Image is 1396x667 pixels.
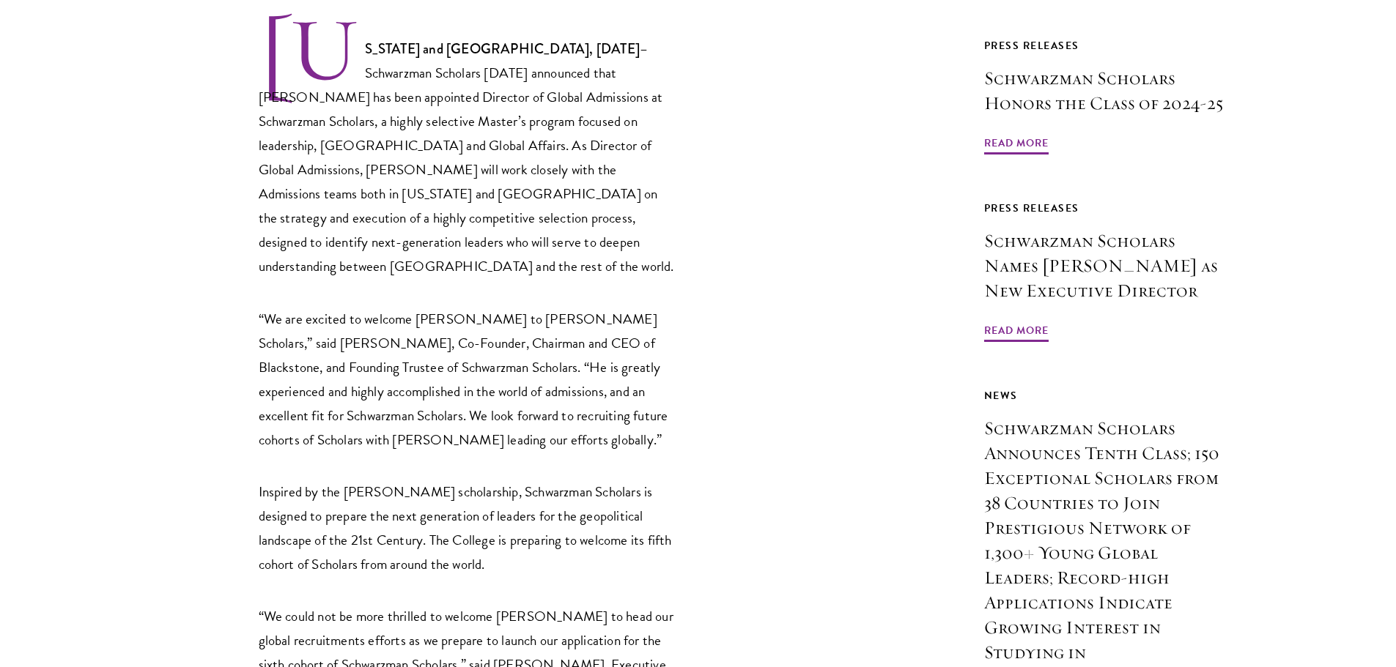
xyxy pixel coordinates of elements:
div: Press Releases [984,37,1226,55]
span: Read More [984,321,1049,344]
a: Press Releases Schwarzman Scholars Names [PERSON_NAME] as New Executive Director Read More [984,199,1226,344]
p: “We are excited to welcome [PERSON_NAME] to [PERSON_NAME] Scholars,” said [PERSON_NAME], Co-Found... [259,307,676,452]
span: Read More [984,134,1049,157]
h3: Schwarzman Scholars Honors the Class of 2024-25 [984,66,1226,116]
div: Press Releases [984,199,1226,217]
strong: [US_STATE] and [GEOGRAPHIC_DATA], [DATE] [365,39,640,59]
a: Press Releases Schwarzman Scholars Honors the Class of 2024-25 Read More [984,37,1226,157]
p: Inspired by the [PERSON_NAME] scholarship, Schwarzman Scholars is designed to prepare the next ge... [259,480,676,576]
h3: Schwarzman Scholars Names [PERSON_NAME] as New Executive Director [984,228,1226,303]
div: News [984,387,1226,405]
p: – Schwarzman Scholars [DATE] announced that [PERSON_NAME] has been appointed Director of Global A... [259,15,676,279]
